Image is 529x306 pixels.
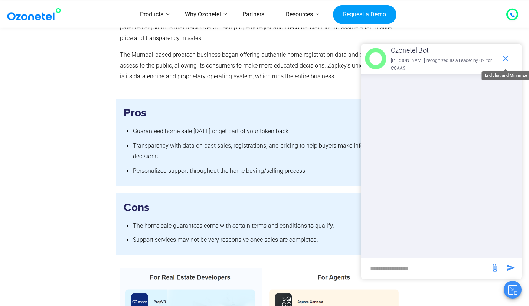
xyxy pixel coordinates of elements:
[174,1,232,28] a: Why Ozonetel
[275,1,324,28] a: Resources
[133,167,305,174] span: Personalized support throughout the home buying/selling process
[365,48,386,69] img: header
[133,128,288,135] span: Guaranteed home sale [DATE] or get part of your token back
[124,108,146,119] strong: Pros
[391,57,497,73] p: [PERSON_NAME] recognized as a Leader by G2 for CCAAS
[232,1,275,28] a: Partners
[120,51,403,80] span: The Mumbai-based proptech business began offering authentic home registration data and easy onlin...
[504,281,522,299] button: Close chat
[503,260,518,275] span: send message
[133,236,318,243] span: Support services may not be very responsive once sales are completed.
[133,222,334,229] span: The home sale guarantees come with certain terms and conditions to qualify.
[129,1,174,28] a: Products
[487,260,502,275] span: send message
[333,5,396,24] a: Request a Demo
[391,45,497,56] p: Ozonetel Bot
[498,51,513,66] span: end chat or minimize
[365,262,487,275] div: new-msg-input
[124,202,149,213] strong: Cons
[133,142,377,160] span: Transparency with data on past sales, registrations, and pricing to help buyers make informed dec...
